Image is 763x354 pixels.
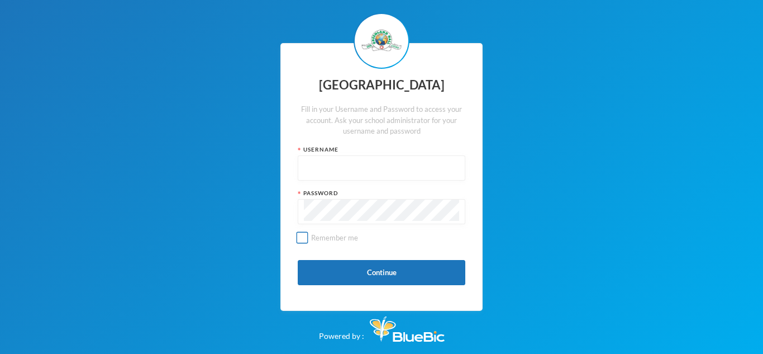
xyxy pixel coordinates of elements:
[370,317,445,342] img: Bluebic
[298,74,465,96] div: [GEOGRAPHIC_DATA]
[319,311,445,342] div: Powered by :
[298,104,465,137] div: Fill in your Username and Password to access your account. Ask your school administrator for your...
[307,233,363,242] span: Remember me
[298,189,465,197] div: Password
[298,260,465,285] button: Continue
[298,145,465,154] div: Username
